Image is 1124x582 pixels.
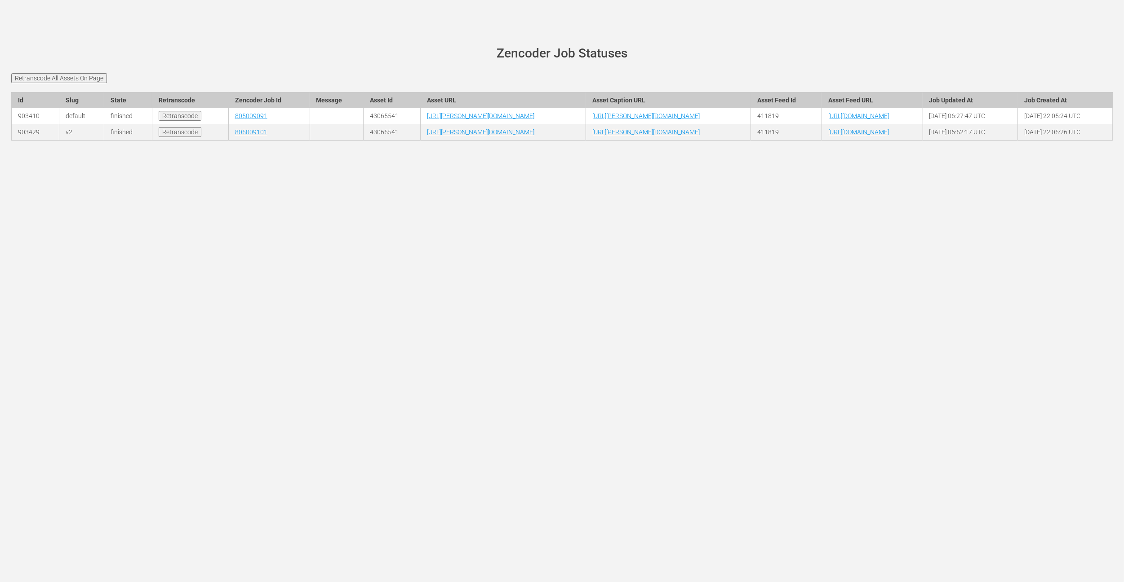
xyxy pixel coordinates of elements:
td: 43065541 [363,124,421,141]
th: Retranscode [152,92,228,108]
td: 411819 [751,108,822,124]
th: Id [12,92,59,108]
a: [URL][PERSON_NAME][DOMAIN_NAME] [592,128,700,136]
th: Asset Id [363,92,421,108]
td: 411819 [751,124,822,141]
td: [DATE] 06:52:17 UTC [923,124,1017,141]
a: [URL][PERSON_NAME][DOMAIN_NAME] [592,112,700,119]
td: 43065541 [363,108,421,124]
th: Job Updated At [923,92,1017,108]
a: [URL][DOMAIN_NAME] [828,112,889,119]
th: Asset URL [421,92,586,108]
th: Message [310,92,363,108]
th: Asset Feed Id [751,92,822,108]
a: [URL][PERSON_NAME][DOMAIN_NAME] [427,128,534,136]
td: 903410 [12,108,59,124]
input: Retranscode [159,111,201,121]
td: v2 [59,124,104,141]
a: 805009101 [235,128,267,136]
td: [DATE] 22:05:24 UTC [1017,108,1112,124]
a: 805009091 [235,112,267,119]
th: Asset Feed URL [822,92,923,108]
td: finished [104,108,152,124]
th: State [104,92,152,108]
a: [URL][DOMAIN_NAME] [828,128,889,136]
td: 903429 [12,124,59,141]
td: [DATE] 22:05:26 UTC [1017,124,1112,141]
td: [DATE] 06:27:47 UTC [923,108,1017,124]
a: [URL][PERSON_NAME][DOMAIN_NAME] [427,112,534,119]
h1: Zencoder Job Statuses [24,47,1100,61]
th: Asset Caption URL [586,92,751,108]
th: Slug [59,92,104,108]
td: default [59,108,104,124]
th: Zencoder Job Id [228,92,310,108]
input: Retranscode All Assets On Page [11,73,107,83]
th: Job Created At [1017,92,1112,108]
input: Retranscode [159,127,201,137]
td: finished [104,124,152,141]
